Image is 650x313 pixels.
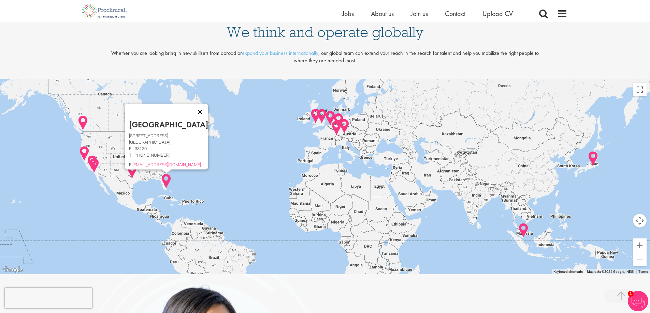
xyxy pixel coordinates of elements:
iframe: reCAPTCHA [5,288,92,308]
button: Zoom out [633,252,647,266]
a: [EMAIL_ADDRESS][DOMAIN_NAME] [132,162,201,167]
p: [GEOGRAPHIC_DATA] [129,141,208,144]
a: About us [371,9,394,18]
a: Terms (opens in new tab) [638,270,648,273]
button: Toggle fullscreen view [633,83,647,96]
img: Google [2,265,24,274]
a: expand your business internationally [242,49,318,57]
span: 1 [628,291,634,297]
p: Whether you are looking bring in new skillsets from abroad or , our global team can extend your r... [110,49,540,65]
p: T. [PHONE_NUMBER] [129,154,208,157]
button: Close [192,104,208,120]
a: Jobs [342,9,354,18]
a: Upload CV [482,9,513,18]
p: [STREET_ADDRESS] [129,134,208,137]
p: E. [129,163,208,166]
img: Chatbot [628,291,648,311]
h2: [GEOGRAPHIC_DATA] [129,120,208,129]
button: Map camera controls [633,214,647,228]
span: Map data ©2025 Google, INEGI [587,270,634,273]
button: Zoom in [633,238,647,252]
a: Contact [445,9,465,18]
button: Keyboard shortcuts [553,269,583,274]
a: Open this area in Google Maps (opens a new window) [2,265,24,274]
a: Join us [411,9,428,18]
p: FL 33130 [129,147,208,150]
